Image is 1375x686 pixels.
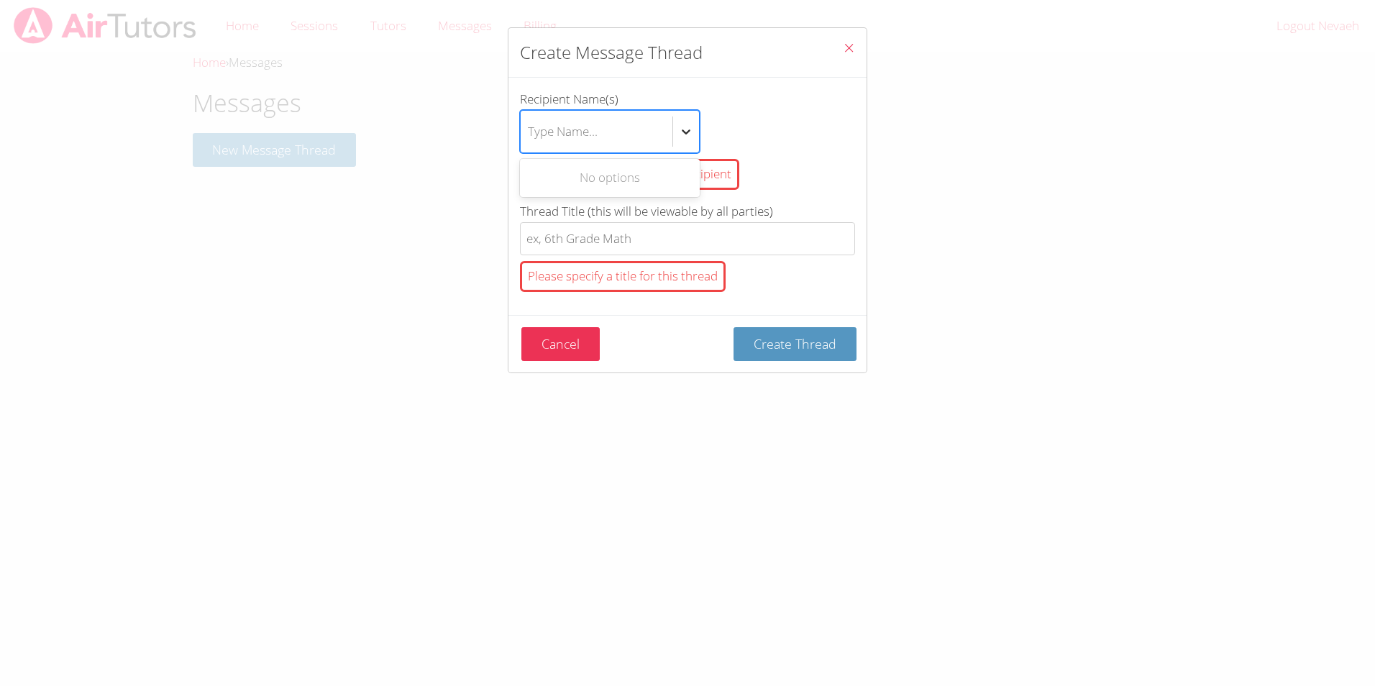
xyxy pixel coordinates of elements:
div: Type Name... [528,121,598,142]
input: Recipient Name(s)Type Name...You must select at least one recipient [528,115,529,148]
input: Thread Title (this will be viewable by all parties)Please specify a title for this thread [520,222,855,256]
h2: Create Message Thread [520,40,703,65]
button: Close [831,28,867,72]
span: Thread Title (this will be viewable by all parties) [520,203,773,219]
div: No options [520,162,700,194]
div: Please specify a title for this thread [520,261,726,292]
button: Cancel [521,327,600,361]
span: Create Thread [754,335,836,352]
span: Recipient Name(s) [520,91,618,107]
button: Create Thread [734,327,856,361]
